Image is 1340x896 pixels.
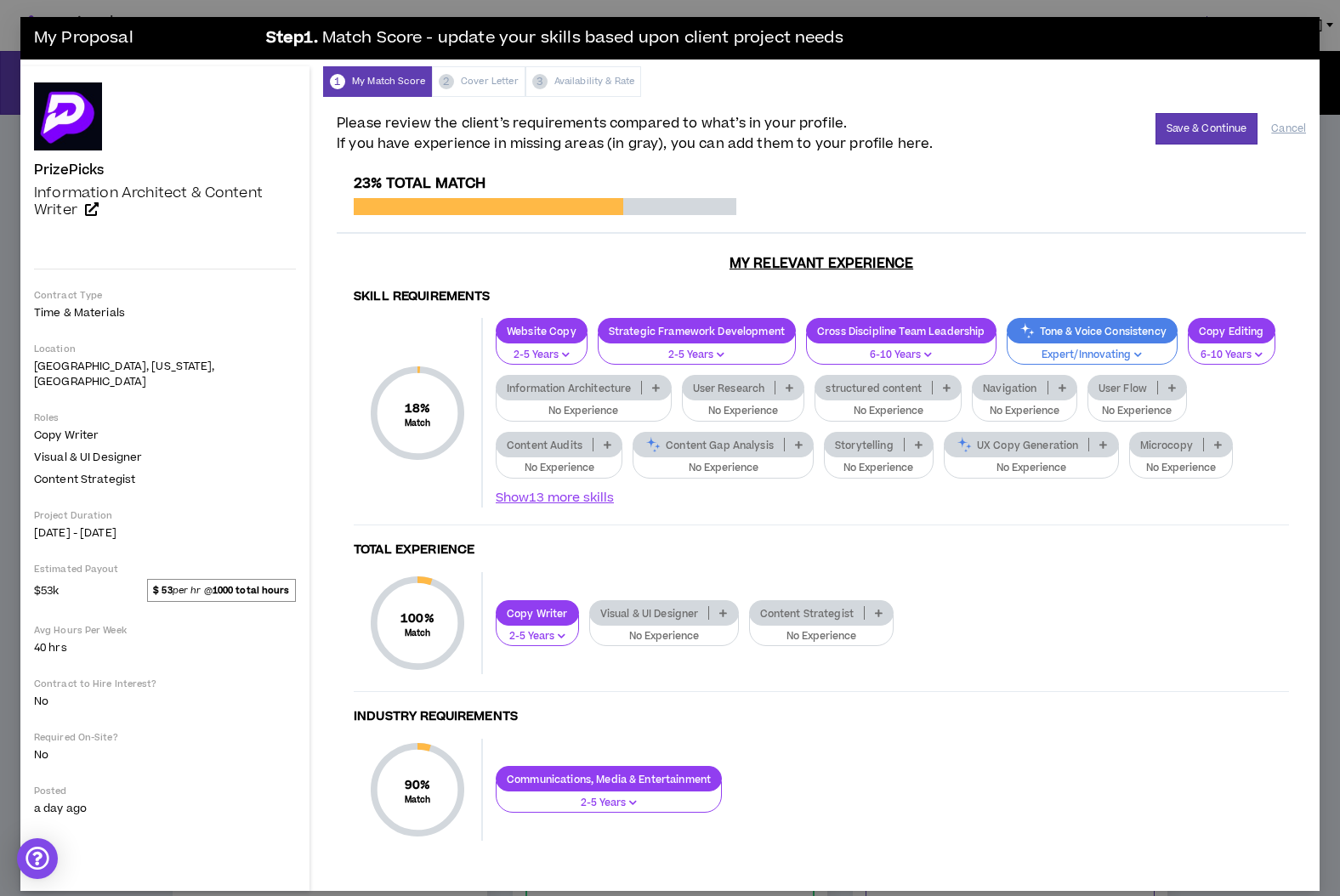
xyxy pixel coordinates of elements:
[34,624,296,637] p: Avg Hours Per Week
[34,183,263,220] span: Information Architect & Content Writer
[497,439,593,451] p: Content Audits
[590,607,709,620] p: Visual & UI Designer
[34,731,296,744] p: Required On-Site?
[815,382,932,394] p: structured content
[835,461,923,476] p: No Experience
[824,446,934,479] button: No Experience
[34,21,255,55] h3: My Proposal
[1140,461,1222,476] p: No Experience
[1088,382,1157,394] p: User Flow
[609,348,785,363] p: 2-5 Years
[34,343,296,355] p: Location
[589,615,739,647] button: No Experience
[496,389,672,422] button: No Experience
[750,607,865,620] p: Content Strategist
[34,162,105,178] h4: PrizePicks
[266,26,318,51] b: Step 1 .
[34,184,296,218] a: Information Architect & Content Writer
[34,580,59,600] span: $53k
[34,785,296,797] p: Posted
[34,509,296,522] p: Project Duration
[354,709,1289,725] h4: Industry Requirements
[34,305,296,320] p: Time & Materials
[34,563,296,576] p: Estimated Payout
[34,640,296,655] p: 40 hrs
[633,446,814,479] button: No Experience
[633,439,784,451] p: Content Gap Analysis
[972,389,1077,422] button: No Experience
[507,796,711,811] p: 2-5 Years
[147,579,296,601] span: per hr @
[337,113,933,154] span: Please review the client’s requirements compared to what’s in your profile. If you have experienc...
[1271,114,1306,144] button: Cancel
[817,348,985,363] p: 6-10 Years
[34,411,296,424] p: Roles
[153,584,172,597] strong: $ 53
[34,694,296,709] p: No
[34,450,142,465] span: Visual & UI Designer
[34,428,99,443] span: Copy Writer
[34,359,296,389] p: [GEOGRAPHIC_DATA], [US_STATE], [GEOGRAPHIC_DATA]
[945,439,1089,451] p: UX Copy Generation
[507,461,611,476] p: No Experience
[826,404,951,419] p: No Experience
[337,255,1306,272] h3: My Relevant Experience
[17,838,58,879] div: Open Intercom Messenger
[213,584,290,597] strong: 1000 total hours
[1008,325,1177,337] p: Tone & Voice Consistency
[1129,446,1233,479] button: No Experience
[825,439,904,451] p: Storytelling
[34,678,296,690] p: Contract to Hire Interest?
[507,629,568,644] p: 2-5 Years
[1087,389,1187,422] button: No Experience
[955,461,1108,476] p: No Experience
[354,542,1289,559] h4: Total Experience
[507,404,661,419] p: No Experience
[1188,333,1275,366] button: 6-10 Years
[497,607,578,620] p: Copy Writer
[1155,113,1258,145] button: Save & Continue
[34,525,296,541] p: [DATE] - [DATE]
[944,446,1119,479] button: No Experience
[496,333,588,366] button: 2-5 Years
[806,333,996,366] button: 6-10 Years
[682,389,805,422] button: No Experience
[1189,325,1275,337] p: Copy Editing
[497,325,587,337] p: Website Copy
[598,333,796,366] button: 2-5 Years
[34,801,296,816] p: a day ago
[400,627,434,639] small: Match
[760,629,883,644] p: No Experience
[983,404,1066,419] p: No Experience
[815,389,962,422] button: No Experience
[405,794,431,806] small: Match
[600,629,728,644] p: No Experience
[405,417,431,429] small: Match
[497,382,641,394] p: Information Architecture
[749,615,894,647] button: No Experience
[405,400,431,417] span: 18 %
[322,26,843,51] span: Match Score - update your skills based upon client project needs
[354,289,1289,305] h4: Skill Requirements
[807,325,995,337] p: Cross Discipline Team Leadership
[34,472,135,487] span: Content Strategist
[507,348,576,363] p: 2-5 Years
[354,173,485,194] span: 23% Total Match
[599,325,795,337] p: Strategic Framework Development
[405,776,431,794] span: 90 %
[400,610,434,627] span: 100 %
[683,382,775,394] p: User Research
[34,289,296,302] p: Contract Type
[323,66,432,97] div: My Match Score
[1007,333,1178,366] button: Expert/Innovating
[1099,404,1176,419] p: No Experience
[1199,348,1264,363] p: 6-10 Years
[1130,439,1203,451] p: Microcopy
[496,446,622,479] button: No Experience
[496,615,579,647] button: 2-5 Years
[497,773,721,785] p: Communications, Media & Entertainment
[330,74,345,89] span: 1
[644,461,803,476] p: No Experience
[496,781,722,814] button: 2-5 Years
[1018,348,1167,363] p: Expert/Innovating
